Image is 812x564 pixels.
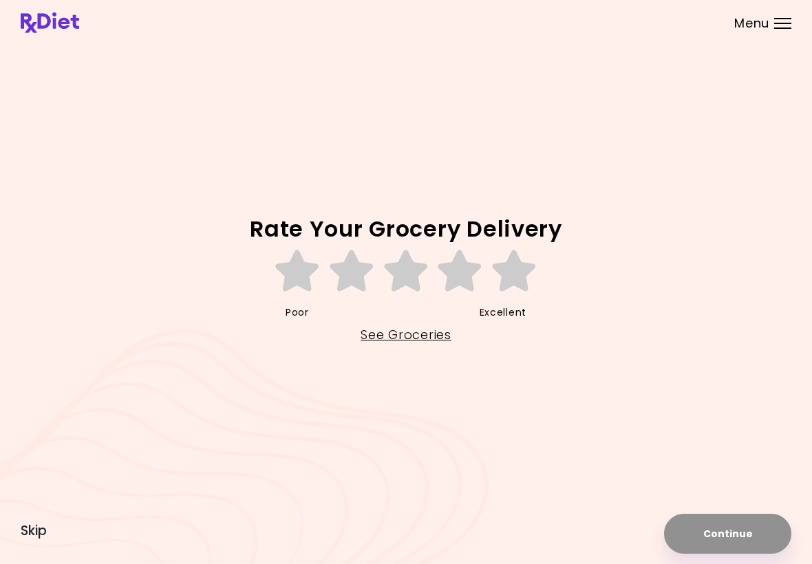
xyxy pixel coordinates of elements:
[21,523,47,539] button: Skip
[664,514,791,554] button: Continue
[21,218,791,240] h2: Rate Your Grocery Delivery
[480,302,526,324] span: Excellent
[286,302,309,324] span: Poor
[21,12,79,33] img: RxDiet
[734,17,769,30] span: Menu
[361,324,451,346] a: See Groceries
